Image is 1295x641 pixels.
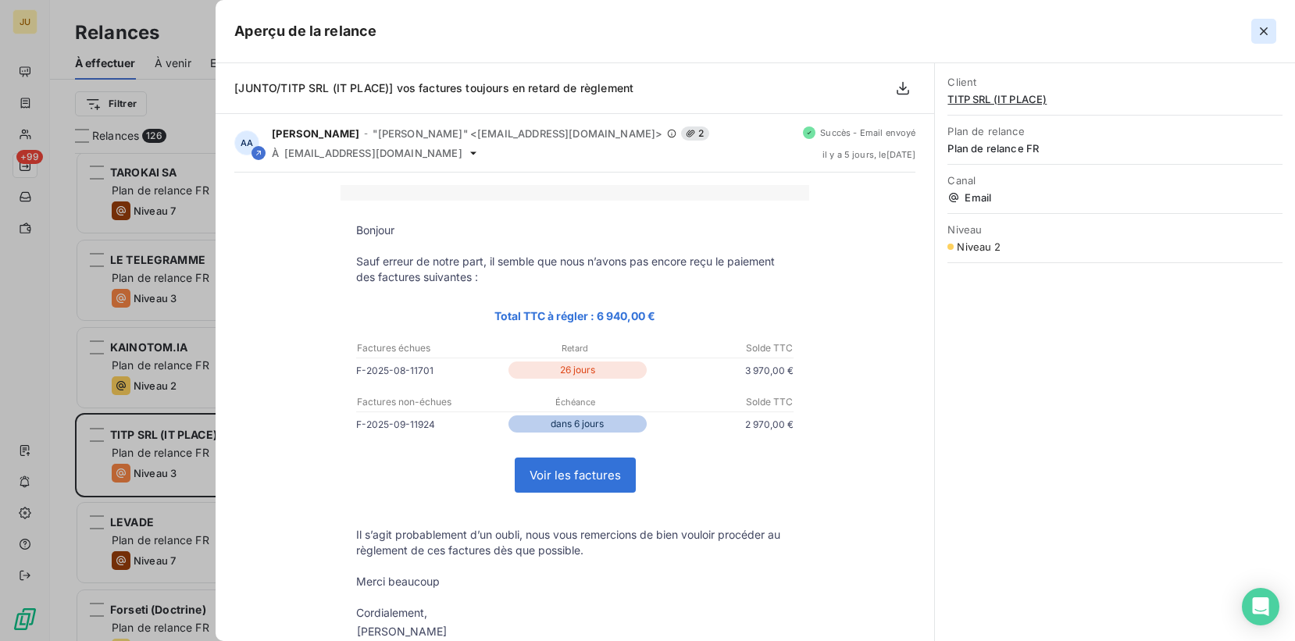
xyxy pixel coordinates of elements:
[650,362,794,379] p: 3 970,00 €
[234,130,259,155] div: AA
[947,223,1283,236] span: Niveau
[681,126,708,141] span: 2
[373,127,662,140] span: "[PERSON_NAME]" <[EMAIL_ADDRESS][DOMAIN_NAME]>
[503,395,647,409] p: Échéance
[272,147,279,159] span: À
[356,416,505,433] p: F-2025-09-11924
[356,362,505,379] p: F-2025-08-11701
[284,147,462,159] span: [EMAIL_ADDRESS][DOMAIN_NAME]
[947,76,1283,88] span: Client
[947,174,1283,187] span: Canal
[356,605,794,621] p: Cordialement,
[357,341,501,355] p: Factures échues
[272,127,359,140] span: [PERSON_NAME]
[947,125,1283,137] span: Plan de relance
[508,415,647,433] p: dans 6 jours
[516,458,635,492] a: Voir les factures
[356,254,794,285] p: Sauf erreur de notre part, il semble que nous n’avons pas encore reçu le paiement des factures su...
[503,341,647,355] p: Retard
[364,129,368,138] span: -
[650,416,794,433] p: 2 970,00 €
[508,361,647,379] p: 26 jours
[1242,588,1279,625] div: Open Intercom Messenger
[947,142,1283,155] span: Plan de relance FR
[356,307,794,325] p: Total TTC à régler : 6 940,00 €
[957,240,1001,253] span: Niveau 2
[649,341,794,355] p: Solde TTC
[947,93,1283,105] span: TITP SRL (IT PLACE)
[234,81,633,94] span: [JUNTO/TITP SRL (IT PLACE)] vos factures toujours en retard de règlement
[820,128,915,137] span: Succès - Email envoyé
[357,624,447,639] div: [PERSON_NAME]
[234,20,376,42] h5: Aperçu de la relance
[649,395,794,409] p: Solde TTC
[357,395,501,409] p: Factures non-échues
[356,223,794,238] p: Bonjour
[356,527,794,558] p: Il s’agit probablement d’un oubli, nous vous remercions de bien vouloir procéder au règlement de ...
[356,574,794,589] p: Merci beaucoup
[822,150,916,159] span: il y a 5 jours , le [DATE]
[947,191,1283,204] span: Email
